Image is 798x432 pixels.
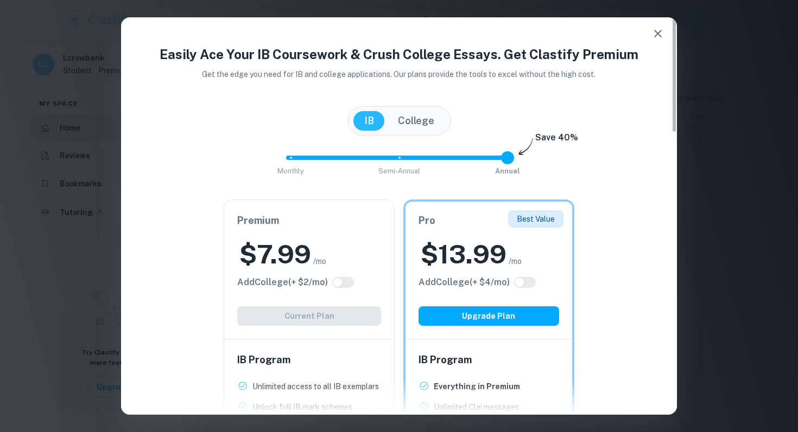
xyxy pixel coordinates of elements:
[237,352,381,367] h6: IB Program
[419,352,559,367] h6: IB Program
[495,167,520,175] span: Annual
[517,213,555,225] p: Best Value
[419,276,510,289] h6: Click to see all the additional College features.
[518,138,533,156] img: subscription-arrow.svg
[187,68,611,80] p: Get the edge you need for IB and college applications. Our plans provide the tools to excel witho...
[277,167,304,175] span: Monthly
[313,255,326,267] span: /mo
[353,111,385,131] button: IB
[134,44,664,64] h4: Easily Ace Your IB Coursework & Crush College Essays. Get Clastify Premium
[237,276,328,289] h6: Click to see all the additional College features.
[237,213,381,228] h6: Premium
[378,167,420,175] span: Semi-Annual
[535,131,578,150] h6: Save 40%
[419,306,559,326] button: Upgrade Plan
[239,237,311,272] h2: $ 7.99
[387,111,445,131] button: College
[509,255,522,267] span: /mo
[419,213,559,228] h6: Pro
[421,237,506,272] h2: $ 13.99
